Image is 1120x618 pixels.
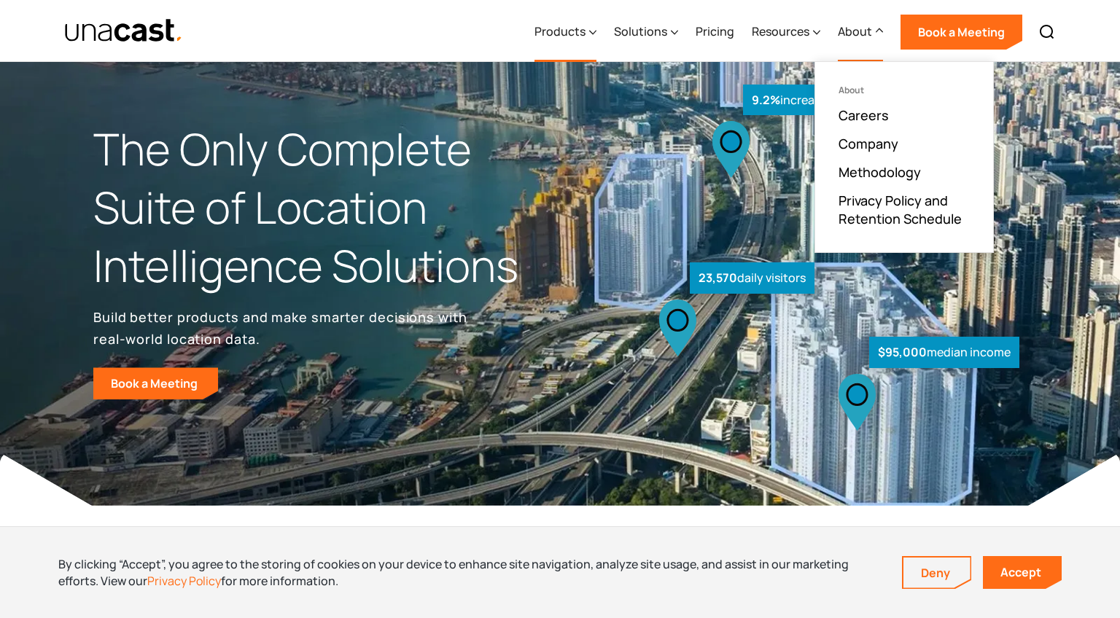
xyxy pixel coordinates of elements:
a: Book a Meeting [93,367,218,399]
div: Solutions [614,23,667,40]
a: Privacy Policy [147,573,221,589]
div: Solutions [614,2,678,62]
div: Products [534,2,596,62]
a: Careers [839,106,889,124]
a: Privacy Policy and Retention Schedule [839,192,970,228]
a: Deny [903,558,971,588]
a: Pricing [696,2,734,62]
div: About [839,85,970,95]
a: Book a Meeting [901,15,1022,50]
a: Accept [983,556,1062,589]
div: About [838,2,883,62]
div: Resources [752,23,809,40]
div: median income [869,337,1019,368]
div: About [838,23,872,40]
strong: 23,570 [699,270,737,286]
div: increase in foot traffic [743,85,910,116]
img: Unacast text logo [64,18,183,44]
div: Resources [752,2,820,62]
div: Products [534,23,586,40]
p: Build better products and make smarter decisions with real-world location data. [93,306,472,350]
strong: $95,000 [878,344,927,360]
strong: 9.2% [752,92,780,108]
nav: About [814,61,994,253]
a: home [64,18,183,44]
a: Methodology [839,163,921,181]
h1: The Only Complete Suite of Location Intelligence Solutions [93,120,560,294]
div: By clicking “Accept”, you agree to the storing of cookies on your device to enhance site navigati... [58,556,880,589]
img: Search icon [1038,23,1056,41]
a: Company [839,135,898,152]
div: daily visitors [690,262,814,294]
